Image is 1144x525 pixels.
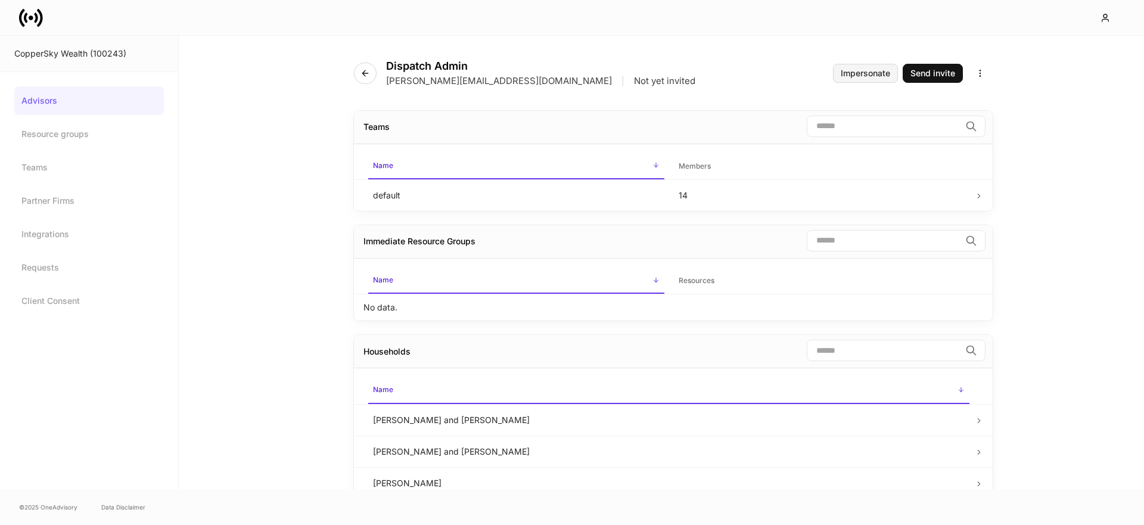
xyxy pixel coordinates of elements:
[903,64,963,83] button: Send invite
[14,86,164,115] a: Advisors
[674,154,970,179] span: Members
[14,220,164,248] a: Integrations
[14,253,164,282] a: Requests
[19,502,77,512] span: © 2025 OneAdvisory
[363,467,974,499] td: [PERSON_NAME]
[368,154,664,179] span: Name
[373,384,393,395] h6: Name
[841,69,890,77] div: Impersonate
[386,75,612,87] p: [PERSON_NAME][EMAIL_ADDRESS][DOMAIN_NAME]
[621,75,624,87] p: |
[373,160,393,171] h6: Name
[363,121,390,133] div: Teams
[363,346,411,358] div: Households
[368,378,969,403] span: Name
[368,268,664,294] span: Name
[14,187,164,215] a: Partner Firms
[634,75,695,87] p: Not yet invited
[363,404,974,436] td: [PERSON_NAME] and [PERSON_NAME]
[101,502,145,512] a: Data Disclaimer
[14,48,164,60] div: CopperSky Wealth (100243)
[14,120,164,148] a: Resource groups
[669,179,975,211] td: 14
[386,60,695,73] h4: Dispatch Admin
[679,275,714,286] h6: Resources
[833,64,898,83] button: Impersonate
[14,153,164,182] a: Teams
[674,269,970,293] span: Resources
[373,274,393,285] h6: Name
[363,235,475,247] div: Immediate Resource Groups
[363,179,669,211] td: default
[679,160,711,172] h6: Members
[910,69,955,77] div: Send invite
[363,436,974,467] td: [PERSON_NAME] and [PERSON_NAME]
[363,302,397,313] p: No data.
[14,287,164,315] a: Client Consent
